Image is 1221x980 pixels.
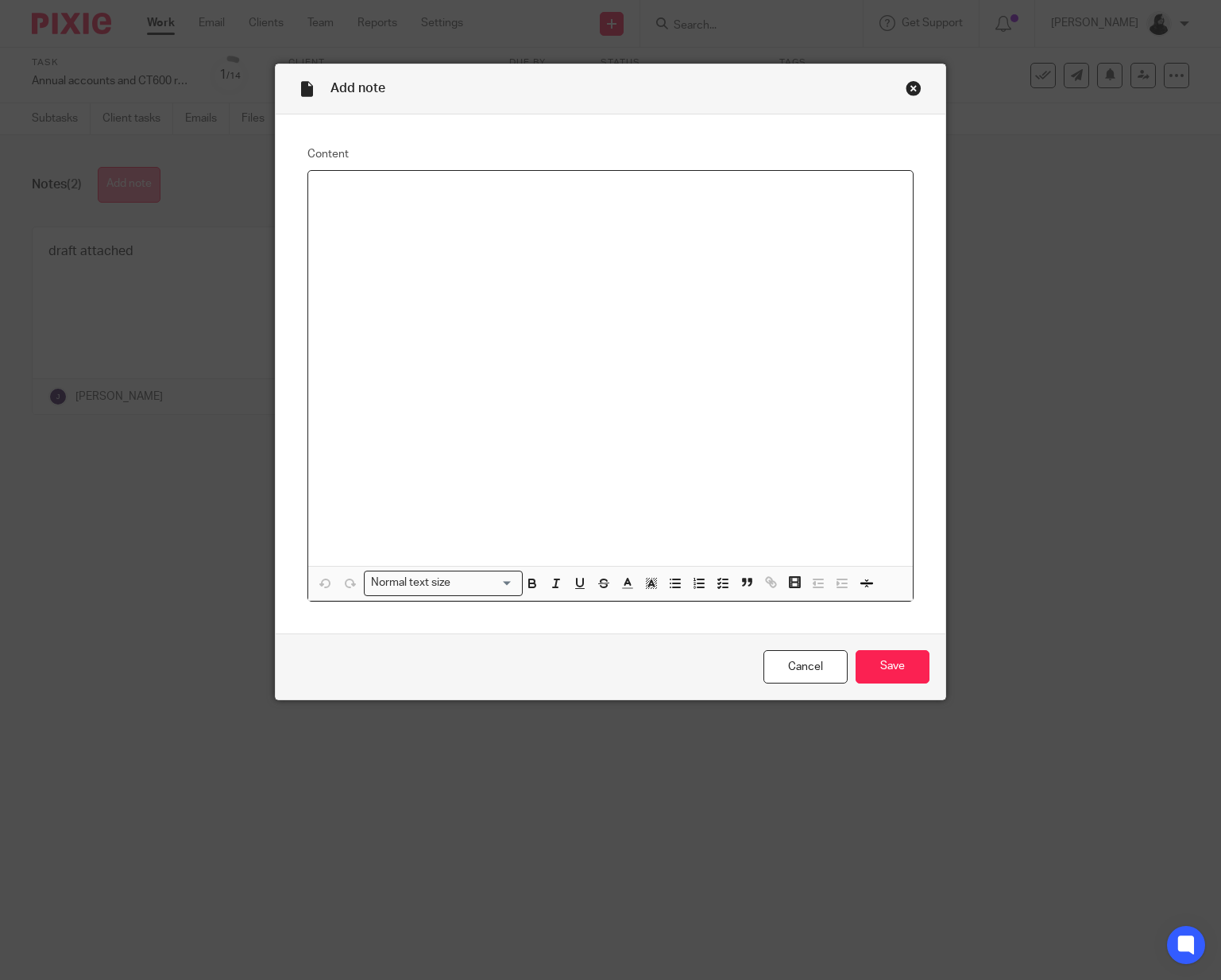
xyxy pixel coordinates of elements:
[330,82,385,95] span: Add note
[856,650,929,684] input: Save
[456,575,513,591] input: Search for option
[364,571,523,595] div: Search for option
[307,146,914,162] label: Content
[368,575,454,591] span: Normal text size
[763,650,848,684] a: Cancel
[906,80,922,96] div: Close this dialog window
